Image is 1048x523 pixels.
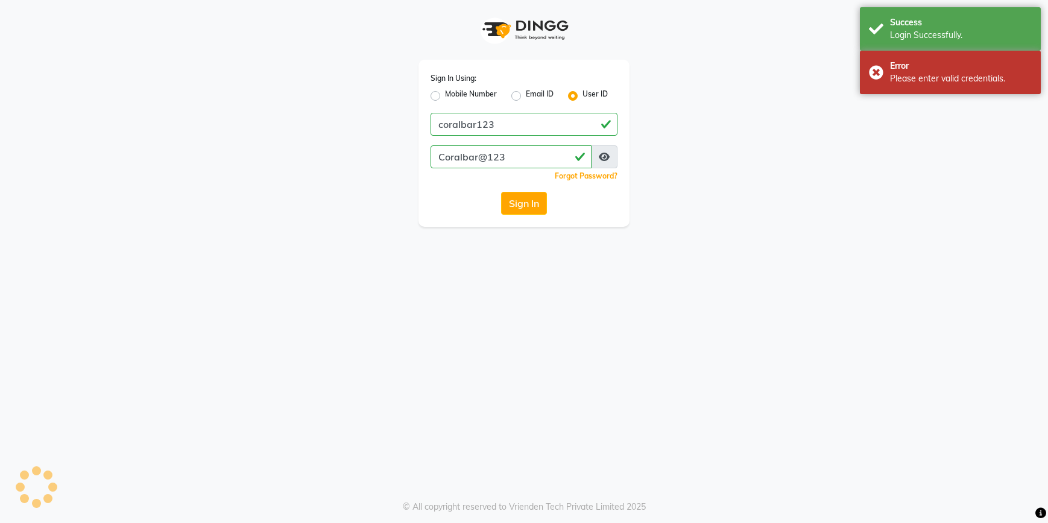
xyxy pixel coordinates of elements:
[526,89,554,103] label: Email ID
[431,73,476,84] label: Sign In Using:
[582,89,608,103] label: User ID
[890,29,1032,42] div: Login Successfully.
[476,12,572,48] img: logo1.svg
[501,192,547,215] button: Sign In
[431,145,592,168] input: Username
[431,113,617,136] input: Username
[890,72,1032,85] div: Please enter valid credentials.
[445,89,497,103] label: Mobile Number
[890,60,1032,72] div: Error
[890,16,1032,29] div: Success
[555,171,617,180] a: Forgot Password?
